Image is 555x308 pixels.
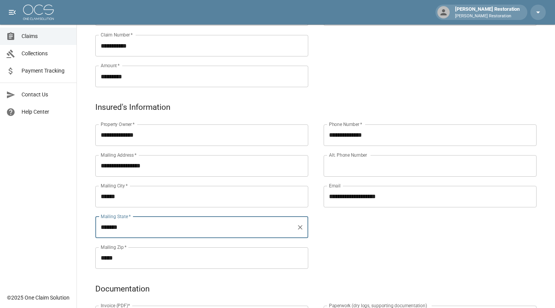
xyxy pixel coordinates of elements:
label: Mailing Address [101,152,136,158]
span: Claims [22,32,70,40]
span: Contact Us [22,91,70,99]
button: Clear [295,222,306,233]
img: ocs-logo-white-transparent.png [23,5,54,20]
label: Email [329,182,341,189]
div: [PERSON_NAME] Restoration [452,5,523,19]
span: Collections [22,50,70,58]
label: Mailing State [101,213,131,220]
label: Mailing City [101,182,128,189]
span: Payment Tracking [22,67,70,75]
div: © 2025 One Claim Solution [7,294,70,301]
label: Property Owner [101,121,135,128]
label: Mailing Zip [101,244,127,250]
label: Phone Number [329,121,362,128]
label: Amount [101,62,120,69]
p: [PERSON_NAME] Restoration [455,13,520,20]
button: open drawer [5,5,20,20]
span: Help Center [22,108,70,116]
label: Alt. Phone Number [329,152,367,158]
label: Claim Number [101,31,133,38]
